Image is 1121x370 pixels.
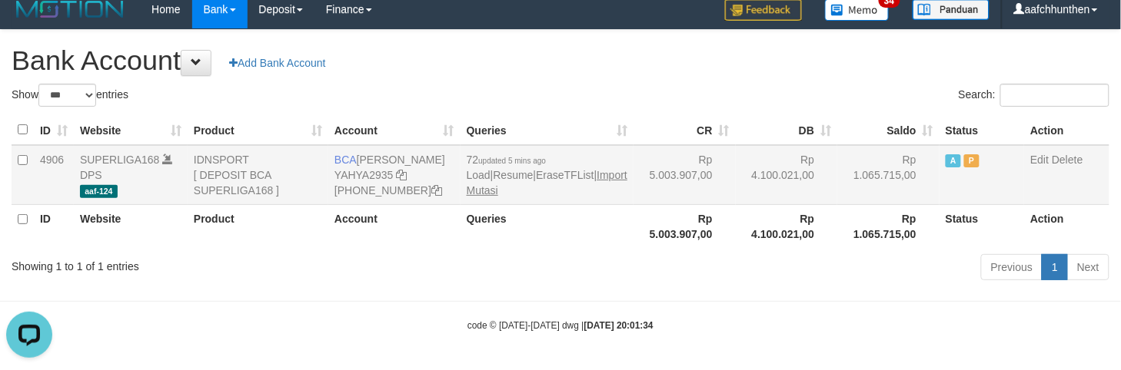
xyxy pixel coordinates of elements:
span: | | | [467,154,627,197]
a: EraseTFList [536,169,594,181]
td: Rp 4.100.021,00 [736,145,838,205]
th: DB: activate to sort column ascending [736,115,838,145]
td: 4906 [34,145,74,205]
button: Open LiveChat chat widget [6,6,52,52]
span: updated 5 mins ago [478,157,546,165]
th: CR: activate to sort column ascending [634,115,736,145]
th: Status [940,204,1024,248]
a: Add Bank Account [219,50,335,76]
th: Queries [461,204,634,248]
a: Previous [981,254,1043,280]
a: Edit [1030,154,1049,166]
th: Saldo: activate to sort column ascending [837,115,940,145]
th: Account: activate to sort column ascending [328,115,461,145]
strong: [DATE] 20:01:34 [584,320,654,331]
td: DPS [74,145,188,205]
a: Import Mutasi [467,169,627,197]
a: Load [467,169,491,181]
a: Delete [1052,154,1083,166]
small: code © [DATE]-[DATE] dwg | [467,320,654,331]
th: Rp 1.065.715,00 [837,204,940,248]
a: YAHYA2935 [334,169,394,181]
th: Product [188,204,328,248]
span: 72 [467,154,546,166]
span: aaf-124 [80,185,118,198]
th: Queries: activate to sort column ascending [461,115,634,145]
a: SUPERLIGA168 [80,154,160,166]
th: Action [1024,204,1109,248]
span: Paused [964,154,980,167]
td: IDNSPORT [ DEPOSIT BCA SUPERLIGA168 ] [188,145,328,205]
a: Next [1067,254,1109,280]
th: Product: activate to sort column ascending [188,115,328,145]
span: BCA [334,154,357,166]
h1: Bank Account [12,45,1109,76]
th: ID: activate to sort column ascending [34,115,74,145]
td: [PERSON_NAME] [PHONE_NUMBER] [328,145,461,205]
span: Active [946,154,961,167]
th: Website [74,204,188,248]
th: Action [1024,115,1109,145]
th: ID [34,204,74,248]
div: Showing 1 to 1 of 1 entries [12,253,456,274]
th: Rp 4.100.021,00 [736,204,838,248]
label: Show entries [12,84,128,107]
td: Rp 5.003.907,00 [634,145,736,205]
a: Copy YAHYA2935 to clipboard [396,169,407,181]
label: Search: [959,84,1109,107]
th: Account [328,204,461,248]
th: Rp 5.003.907,00 [634,204,736,248]
select: Showentries [38,84,96,107]
th: Status [940,115,1024,145]
td: Rp 1.065.715,00 [837,145,940,205]
th: Website: activate to sort column ascending [74,115,188,145]
a: Copy 4062301272 to clipboard [431,184,442,197]
a: 1 [1042,254,1068,280]
a: Resume [494,169,534,181]
input: Search: [1000,84,1109,107]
